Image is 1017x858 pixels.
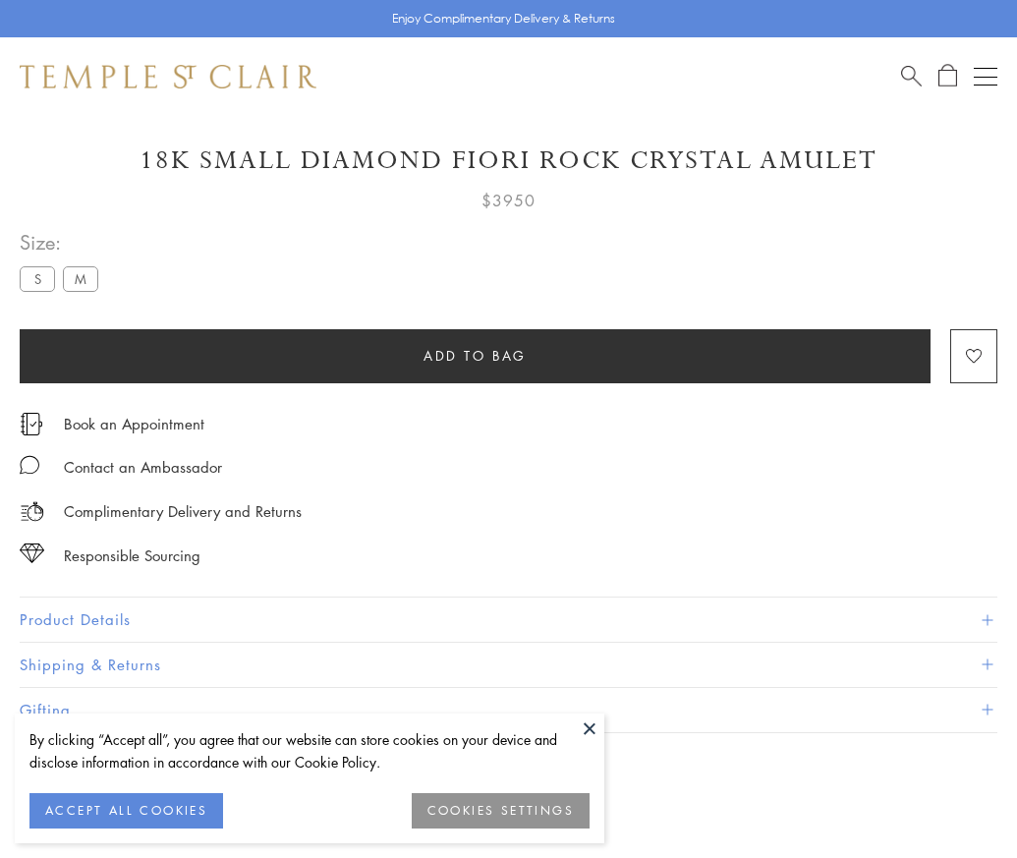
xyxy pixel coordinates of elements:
div: Contact an Ambassador [64,455,222,480]
button: Add to bag [20,329,931,383]
span: Add to bag [424,345,527,367]
p: Complimentary Delivery and Returns [64,499,302,524]
a: Open Shopping Bag [938,64,957,88]
span: Size: [20,226,106,258]
img: Temple St. Clair [20,65,316,88]
div: By clicking “Accept all”, you agree that our website can store cookies on your device and disclos... [29,728,590,773]
button: Open navigation [974,65,997,88]
label: M [63,266,98,291]
h1: 18K Small Diamond Fiori Rock Crystal Amulet [20,143,997,178]
button: Product Details [20,598,997,642]
div: Responsible Sourcing [64,543,200,568]
img: icon_sourcing.svg [20,543,44,563]
img: icon_delivery.svg [20,499,44,524]
span: $3950 [481,188,536,213]
button: COOKIES SETTINGS [412,793,590,829]
a: Search [901,64,922,88]
button: ACCEPT ALL COOKIES [29,793,223,829]
label: S [20,266,55,291]
button: Shipping & Returns [20,643,997,687]
img: MessageIcon-01_2.svg [20,455,39,475]
img: icon_appointment.svg [20,413,43,435]
a: Book an Appointment [64,413,204,434]
button: Gifting [20,688,997,732]
p: Enjoy Complimentary Delivery & Returns [392,9,615,29]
